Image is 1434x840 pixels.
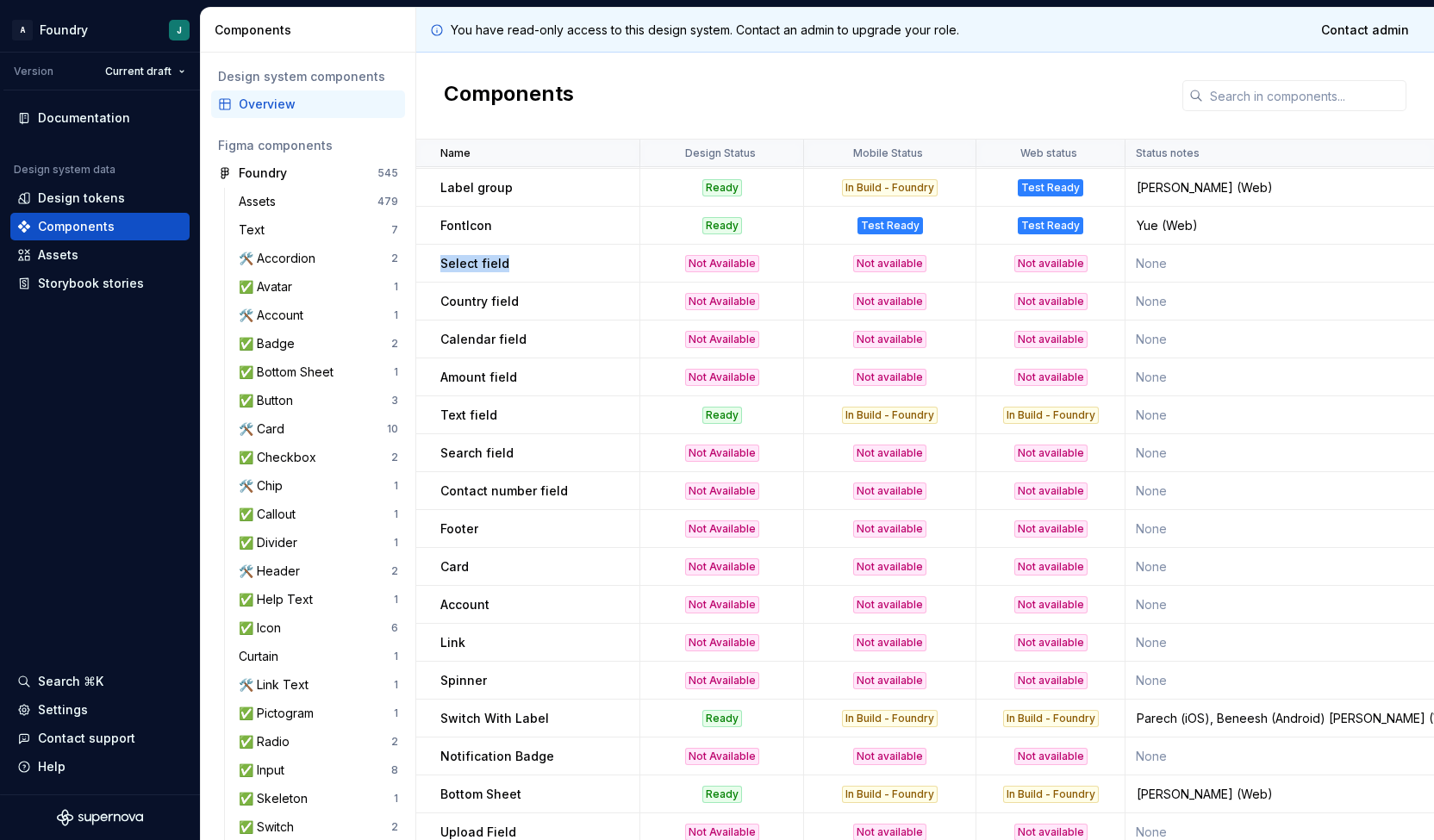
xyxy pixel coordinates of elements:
p: Card [440,558,469,576]
p: Contact number field [440,482,568,500]
a: 🛠️ Account1 [232,302,405,329]
div: Ready [702,179,742,196]
a: 🛠️ Link Text1 [232,671,405,699]
svg: Supernova Logo [57,809,143,826]
div: In Build - Foundry [842,407,938,424]
div: Figma components [218,137,398,154]
div: 1 [394,536,398,550]
div: 6 [391,621,398,635]
div: ✅ Bottom Sheet [239,364,340,381]
div: Not available [1014,482,1088,500]
div: Settings [38,701,88,719]
div: Not available [853,482,926,500]
a: 🛠️ Card10 [232,415,405,443]
div: 2 [391,252,398,265]
button: AFoundryJ [3,11,196,48]
div: In Build - Foundry [1003,407,1099,424]
div: ✅ Pictogram [239,705,321,722]
div: Design system data [14,163,115,177]
div: Overview [239,96,398,113]
div: Not available [1014,558,1088,576]
div: Not available [853,520,926,538]
a: Components [10,213,190,240]
div: Foundry [40,22,88,39]
div: 🛠️ Card [239,420,291,438]
a: 🛠️ Header2 [232,557,405,585]
div: Contact support [38,730,135,747]
div: Test Ready [1018,179,1083,196]
a: ✅ Help Text1 [232,586,405,613]
p: You have read-only access to this design system. Contact an admin to upgrade your role. [451,22,959,39]
div: Not available [853,369,926,386]
div: Not available [1014,596,1088,613]
div: Not Available [685,634,759,651]
a: Documentation [10,104,190,132]
div: Not Available [685,369,759,386]
a: ✅ Radio2 [232,728,405,756]
div: Components [215,22,408,39]
div: ✅ Checkbox [239,449,323,466]
a: ✅ Button3 [232,387,405,414]
div: In Build - Foundry [1003,786,1099,803]
div: Not available [853,293,926,310]
a: ✅ Avatar1 [232,273,405,301]
p: Spinner [440,672,487,689]
div: 1 [394,792,398,806]
a: Foundry545 [211,159,405,187]
div: Ready [702,217,742,234]
div: 8 [391,763,398,777]
div: 1 [394,365,398,379]
div: Not available [853,596,926,613]
div: Not available [1014,748,1088,765]
p: Country field [440,293,519,310]
div: Not Available [685,558,759,576]
p: Design Status [685,146,756,160]
p: Notification Badge [440,748,554,765]
div: 🛠️ Link Text [239,676,315,694]
div: 479 [377,195,398,208]
div: Not available [1014,331,1088,348]
div: Not available [1014,520,1088,538]
div: Not available [1014,369,1088,386]
div: J [177,23,182,37]
div: 1 [394,650,398,663]
p: Web status [1020,146,1077,160]
p: Switch With Label [440,710,549,727]
div: Ready [702,786,742,803]
div: 3 [391,394,398,408]
div: ✅ Radio [239,733,296,750]
div: Not available [1014,672,1088,689]
a: ✅ Pictogram1 [232,700,405,727]
div: Curtain [239,648,285,665]
div: Version [14,65,53,78]
div: A [12,20,33,40]
div: Not available [1014,634,1088,651]
div: In Build - Foundry [1003,710,1099,727]
div: 1 [394,308,398,322]
div: 1 [394,706,398,720]
div: 🛠️ Chip [239,477,290,495]
div: Not Available [685,331,759,348]
div: ✅ Icon [239,619,288,637]
div: ✅ Divider [239,534,304,551]
div: ✅ Badge [239,335,302,352]
div: ✅ Callout [239,506,302,523]
p: Select field [440,255,509,272]
div: Foundry [239,165,287,182]
p: Text field [440,407,497,424]
div: In Build - Foundry [842,710,938,727]
p: Bottom Sheet [440,786,521,803]
div: Not Available [685,672,759,689]
div: Search ⌘K [38,673,103,690]
div: 1 [394,507,398,521]
a: ✅ Input8 [232,756,405,784]
div: In Build - Foundry [842,786,938,803]
a: ✅ Badge2 [232,330,405,358]
a: Assets [10,241,190,269]
div: 🛠️ Accordion [239,250,322,267]
div: Not available [853,748,926,765]
a: ✅ Skeleton1 [232,785,405,812]
div: Test Ready [857,217,923,234]
div: Not Available [685,293,759,310]
p: Name [440,146,471,160]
